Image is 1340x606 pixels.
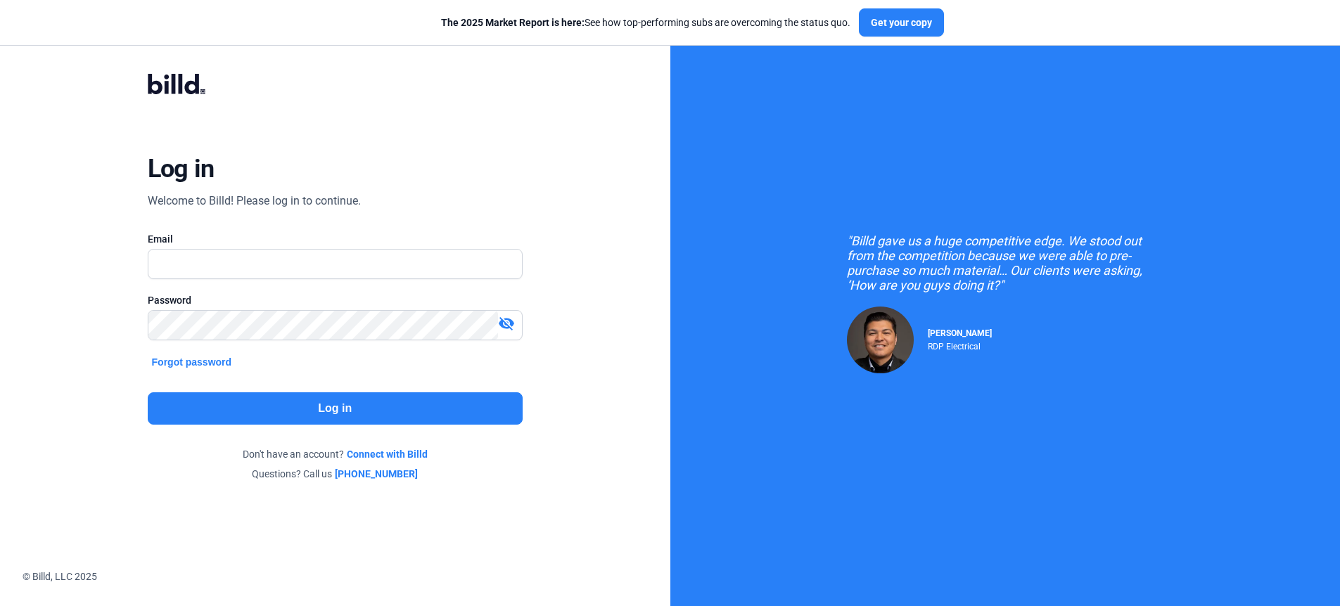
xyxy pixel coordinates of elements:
[847,307,914,373] img: Raul Pacheco
[148,193,361,209] div: Welcome to Billd! Please log in to continue.
[148,354,236,370] button: Forgot password
[847,233,1163,292] div: "Billd gave us a huge competitive edge. We stood out from the competition because we were able to...
[148,392,523,425] button: Log in
[441,15,850,30] div: See how top-performing subs are overcoming the status quo.
[347,447,428,461] a: Connect with Billd
[335,467,418,481] a: [PHONE_NUMBER]
[148,153,215,184] div: Log in
[148,447,523,461] div: Don't have an account?
[928,338,992,352] div: RDP Electrical
[859,8,944,37] button: Get your copy
[928,328,992,338] span: [PERSON_NAME]
[498,315,515,332] mat-icon: visibility_off
[441,17,585,28] span: The 2025 Market Report is here:
[148,232,523,246] div: Email
[148,467,523,481] div: Questions? Call us
[148,293,523,307] div: Password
